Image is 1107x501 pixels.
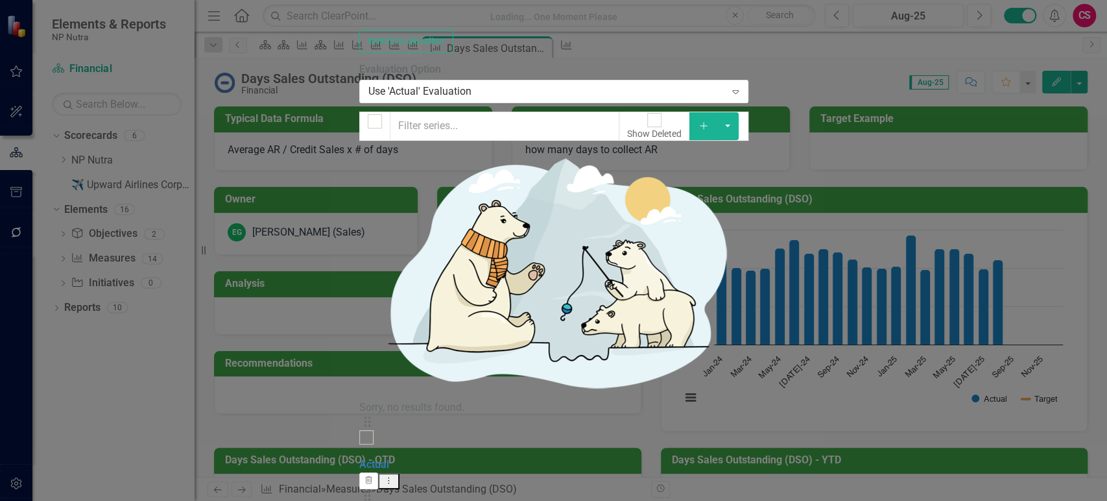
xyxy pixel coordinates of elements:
[490,10,617,23] div: Loading... One Moment Please
[359,62,748,77] label: Evaluation Option
[368,84,726,99] div: Use 'Actual' Evaluation
[359,458,389,470] a: Actual
[359,30,453,53] button: Switch to old editor
[359,141,748,400] img: No results found
[390,112,619,140] input: Filter series...
[359,400,748,415] div: Sorry, no results found.
[627,127,682,140] div: Show Deleted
